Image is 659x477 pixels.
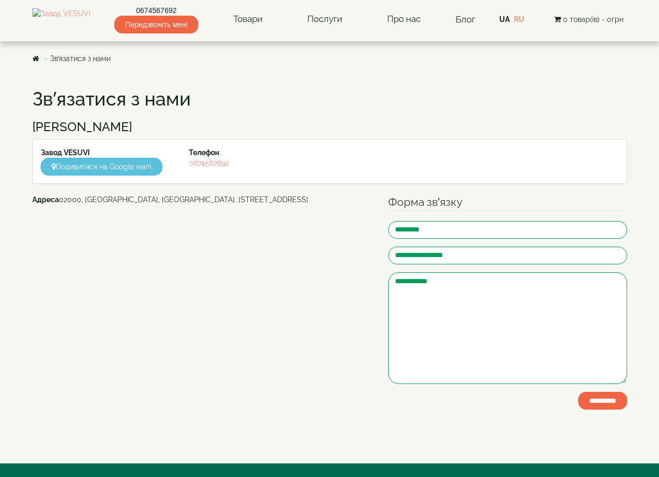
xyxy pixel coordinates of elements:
a: UA [499,15,510,24]
legend: Форма зв’язку [388,194,627,211]
a: Подивитися на Google мапі [41,158,162,176]
img: Завод VESUVI [32,8,90,30]
a: Про нас [377,7,431,31]
a: 0674567692 [114,5,198,16]
a: Послуги [297,7,353,31]
b: Адреса [32,195,59,204]
a: Товари [223,7,273,31]
a: Зв’язатися з нами [50,54,111,63]
span: Передзвоніть мені [114,16,198,33]
h3: [PERSON_NAME] [32,120,627,134]
strong: Завод VESUVI [41,148,90,157]
h1: Зв’язатися з нами [32,89,627,110]
strong: Телефон [189,148,219,157]
address: 02000, [GEOGRAPHIC_DATA], [GEOGRAPHIC_DATA]. [STREET_ADDRESS] [32,194,373,205]
button: 0 товар(ів) - 0грн [551,14,627,25]
a: Блог [456,14,475,25]
a: 0674567692 [189,159,229,167]
span: 0 товар(ів) - 0грн [563,15,624,24]
a: RU [514,15,524,24]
